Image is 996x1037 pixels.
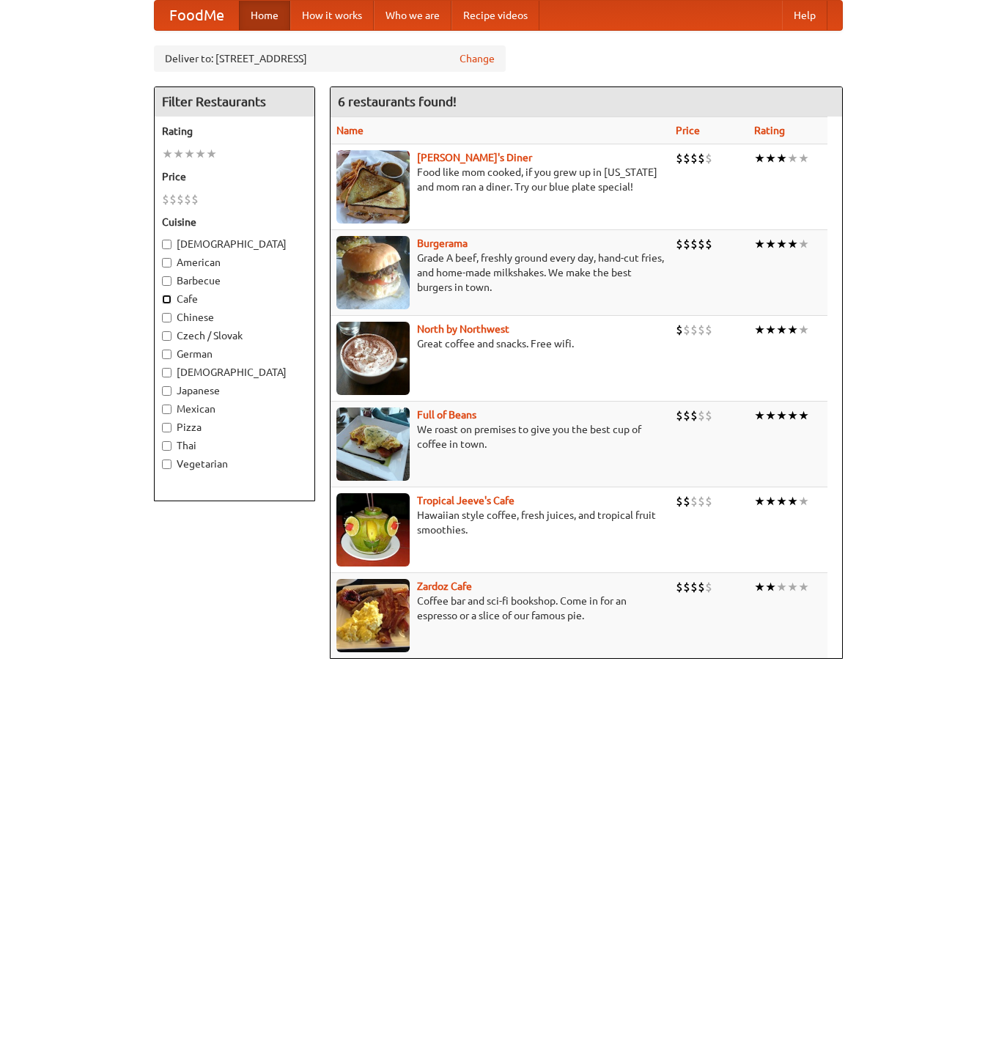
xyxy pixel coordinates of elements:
[705,579,712,595] li: $
[676,407,683,424] li: $
[798,579,809,595] li: ★
[698,407,705,424] li: $
[162,460,171,469] input: Vegetarian
[705,236,712,252] li: $
[776,236,787,252] li: ★
[162,310,307,325] label: Chinese
[776,579,787,595] li: ★
[162,313,171,322] input: Chinese
[162,292,307,306] label: Cafe
[162,169,307,184] h5: Price
[336,125,364,136] a: Name
[184,146,195,162] li: ★
[776,407,787,424] li: ★
[451,1,539,30] a: Recipe videos
[705,322,712,338] li: $
[162,383,307,398] label: Japanese
[162,191,169,207] li: $
[787,236,798,252] li: ★
[177,191,184,207] li: $
[787,407,798,424] li: ★
[162,423,171,432] input: Pizza
[336,251,664,295] p: Grade A beef, freshly ground every day, hand-cut fries, and home-made milkshakes. We make the bes...
[690,579,698,595] li: $
[798,322,809,338] li: ★
[195,146,206,162] li: ★
[787,579,798,595] li: ★
[676,150,683,166] li: $
[754,125,785,136] a: Rating
[336,579,410,652] img: zardoz.jpg
[162,240,171,249] input: [DEMOGRAPHIC_DATA]
[162,273,307,288] label: Barbecue
[765,579,776,595] li: ★
[169,191,177,207] li: $
[798,407,809,424] li: ★
[336,150,410,224] img: sallys.jpg
[417,580,472,592] a: Zardoz Cafe
[162,237,307,251] label: [DEMOGRAPHIC_DATA]
[162,347,307,361] label: German
[776,322,787,338] li: ★
[683,236,690,252] li: $
[765,493,776,509] li: ★
[162,146,173,162] li: ★
[239,1,290,30] a: Home
[336,422,664,451] p: We roast on premises to give you the best cup of coffee in town.
[690,493,698,509] li: $
[787,493,798,509] li: ★
[690,150,698,166] li: $
[798,236,809,252] li: ★
[683,150,690,166] li: $
[206,146,217,162] li: ★
[676,236,683,252] li: $
[754,236,765,252] li: ★
[782,1,827,30] a: Help
[683,322,690,338] li: $
[290,1,374,30] a: How it works
[705,407,712,424] li: $
[184,191,191,207] li: $
[191,191,199,207] li: $
[690,407,698,424] li: $
[162,350,171,359] input: German
[162,215,307,229] h5: Cuisine
[698,493,705,509] li: $
[162,295,171,304] input: Cafe
[460,51,495,66] a: Change
[754,579,765,595] li: ★
[690,236,698,252] li: $
[336,236,410,309] img: burgerama.jpg
[162,331,171,341] input: Czech / Slovak
[765,150,776,166] li: ★
[765,407,776,424] li: ★
[417,237,468,249] a: Burgerama
[683,407,690,424] li: $
[417,409,476,421] a: Full of Beans
[698,236,705,252] li: $
[798,493,809,509] li: ★
[787,150,798,166] li: ★
[162,258,171,267] input: American
[155,1,239,30] a: FoodMe
[336,594,664,623] p: Coffee bar and sci-fi bookshop. Come in for an espresso or a slice of our famous pie.
[162,438,307,453] label: Thai
[338,95,457,108] ng-pluralize: 6 restaurants found!
[336,322,410,395] img: north.jpg
[162,255,307,270] label: American
[676,322,683,338] li: $
[417,323,509,335] a: North by Northwest
[154,45,506,72] div: Deliver to: [STREET_ADDRESS]
[336,508,664,537] p: Hawaiian style coffee, fresh juices, and tropical fruit smoothies.
[162,457,307,471] label: Vegetarian
[162,402,307,416] label: Mexican
[417,152,532,163] a: [PERSON_NAME]'s Diner
[162,124,307,139] h5: Rating
[162,386,171,396] input: Japanese
[698,579,705,595] li: $
[374,1,451,30] a: Who we are
[162,441,171,451] input: Thai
